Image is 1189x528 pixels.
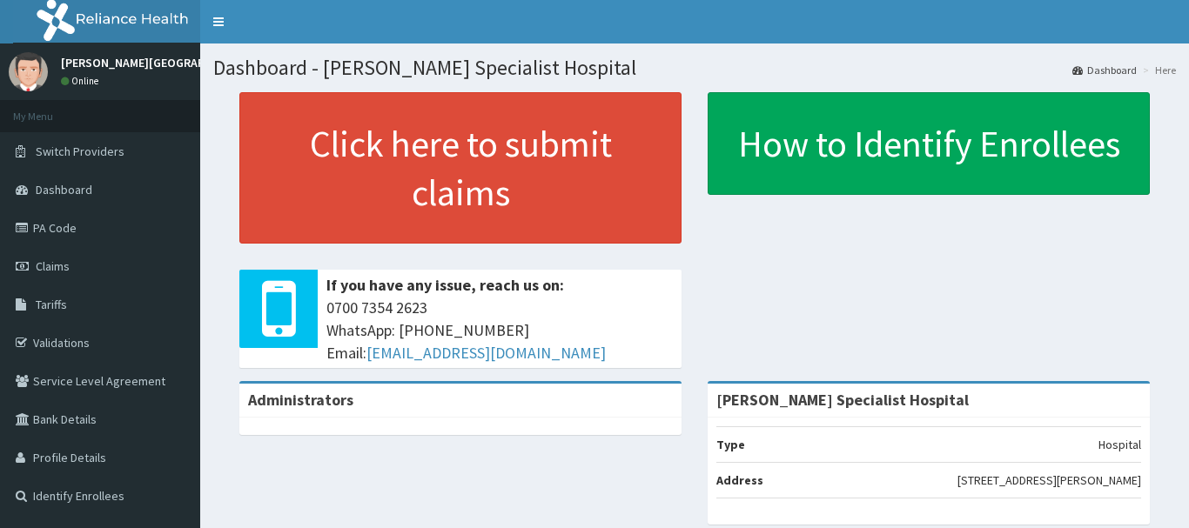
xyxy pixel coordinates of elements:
span: 0700 7354 2623 WhatsApp: [PHONE_NUMBER] Email: [326,297,673,364]
b: Address [716,472,763,488]
b: Type [716,437,745,452]
a: Click here to submit claims [239,92,682,244]
a: Dashboard [1072,63,1137,77]
span: Dashboard [36,182,92,197]
p: [PERSON_NAME][GEOGRAPHIC_DATA] [61,57,261,69]
a: How to Identify Enrollees [708,92,1150,195]
span: Switch Providers [36,144,124,159]
a: Online [61,75,103,87]
p: [STREET_ADDRESS][PERSON_NAME] [957,471,1141,489]
strong: [PERSON_NAME] Specialist Hospital [716,390,969,410]
b: If you have any issue, reach us on: [326,275,564,295]
p: Hospital [1098,436,1141,453]
h1: Dashboard - [PERSON_NAME] Specialist Hospital [213,57,1176,79]
img: User Image [9,52,48,91]
b: Administrators [248,390,353,410]
span: Claims [36,258,70,274]
span: Tariffs [36,297,67,312]
li: Here [1139,63,1176,77]
a: [EMAIL_ADDRESS][DOMAIN_NAME] [366,343,606,363]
